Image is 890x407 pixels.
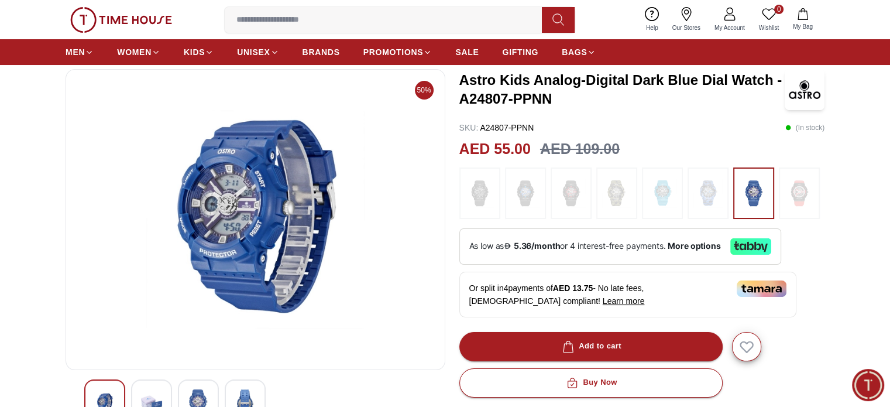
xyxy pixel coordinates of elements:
[556,173,586,213] img: ...
[641,23,663,32] span: Help
[639,5,665,35] a: Help
[785,173,814,213] img: ...
[70,7,172,33] img: ...
[693,173,723,213] img: ...
[785,122,824,134] p: ( In stock )
[363,46,424,58] span: PROMOTIONS
[117,46,152,58] span: WOMEN
[28,135,99,156] div: New Enquiry
[415,81,434,100] span: 50%
[36,11,56,30] img: Profile picture of Zoe
[540,138,620,160] h3: AED 109.00
[710,23,750,32] span: My Account
[459,332,723,361] button: Add to cart
[502,42,538,63] a: GIFTING
[455,46,479,58] span: SALE
[737,281,786,297] img: Tamara
[237,42,279,63] a: UNISEX
[560,340,621,353] div: Add to cart
[363,42,432,63] a: PROMOTIONS
[66,42,94,63] a: MEN
[603,296,645,306] span: Learn more
[459,138,531,160] h2: AED 55.00
[602,173,631,213] img: ...
[648,173,677,213] img: ...
[562,42,596,63] a: BAGS
[97,219,218,233] span: Track your Shipment (Beta)
[114,162,225,183] div: Nearest Store Locator
[459,272,796,317] div: Or split in 4 payments of - No late fees, [DEMOGRAPHIC_DATA] compliant!
[786,6,820,33] button: My Bag
[105,135,157,156] div: Services
[3,255,231,313] textarea: We are here to help you
[163,135,225,156] div: Exchanges
[75,79,435,360] img: Astro Kids Analog-Digital Black Dial Watch - A24807-PPBB
[62,15,195,26] div: [PERSON_NAME]
[785,69,824,110] img: Astro Kids Analog-Digital Dark Blue Dial Watch - A24807-PPNN
[852,369,884,401] div: Chat Widget
[774,5,784,14] span: 0
[135,192,218,206] span: Request a callback
[511,173,540,213] img: ...
[20,80,179,118] span: Hello! I'm your Time House Watches Support Assistant. How can I assist you [DATE]?
[117,42,160,63] a: WOMEN
[465,173,494,213] img: ...
[303,46,340,58] span: BRANDS
[184,42,214,63] a: KIDS
[668,23,705,32] span: Our Stores
[237,46,270,58] span: UNISEX
[303,42,340,63] a: BRANDS
[459,368,723,398] button: Buy Now
[455,42,479,63] a: SALE
[66,46,85,58] span: MEN
[459,71,785,108] h3: Astro Kids Analog-Digital Dark Blue Dial Watch - A24807-PPNN
[788,22,817,31] span: My Bag
[752,5,786,35] a: 0Wishlist
[665,5,707,35] a: Our Stores
[564,376,617,389] div: Buy Now
[156,114,186,121] span: 02:10 PM
[459,122,534,134] p: A24807-PPNN
[754,23,784,32] span: Wishlist
[9,9,32,32] em: Back
[170,138,218,152] span: Exchanges
[12,57,231,70] div: [PERSON_NAME]
[562,46,587,58] span: BAGS
[112,138,149,152] span: Services
[459,123,479,132] span: SKU :
[90,216,225,237] div: Track your Shipment (Beta)
[36,138,91,152] span: New Enquiry
[184,46,205,58] span: KIDS
[739,173,768,213] img: ...
[122,165,218,179] span: Nearest Store Locator
[128,189,225,210] div: Request a callback
[502,46,538,58] span: GIFTING
[553,283,593,293] span: AED 13.75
